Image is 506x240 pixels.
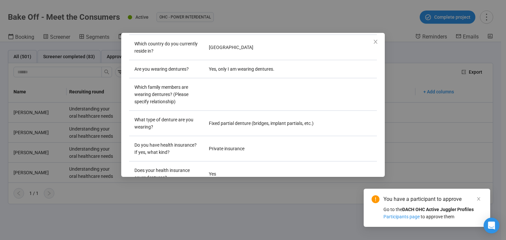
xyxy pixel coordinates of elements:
td: Are you wearing dentures? [129,60,204,78]
span: exclamation-circle [372,195,379,203]
td: Which country do you currently reside in? [129,35,204,60]
button: Close [372,38,379,46]
td: Yes [204,161,377,187]
span: close [476,197,481,201]
td: [GEOGRAPHIC_DATA] [204,35,377,60]
div: You have a participant to approve [383,195,482,203]
td: Private insurance [204,136,377,161]
td: Which family members are wearing dentures? (Please specify relationship) [129,78,204,111]
div: Open Intercom Messenger [484,218,499,233]
td: Yes, only I am wearing dentures. [204,60,377,78]
td: Fixed partial denture (bridges, implant partials, etc.) [204,111,377,136]
td: Do you have health insurance? If yes, what kind? [129,136,204,161]
td: Does your health insurance cover dentures? [129,161,204,187]
span: close [373,39,378,44]
strong: DACH OHC Active Juggler Profiles [402,207,474,212]
div: Go to the to approve them [383,206,482,220]
td: What type of denture are you wearing? [129,111,204,136]
span: Participants page [383,214,420,219]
